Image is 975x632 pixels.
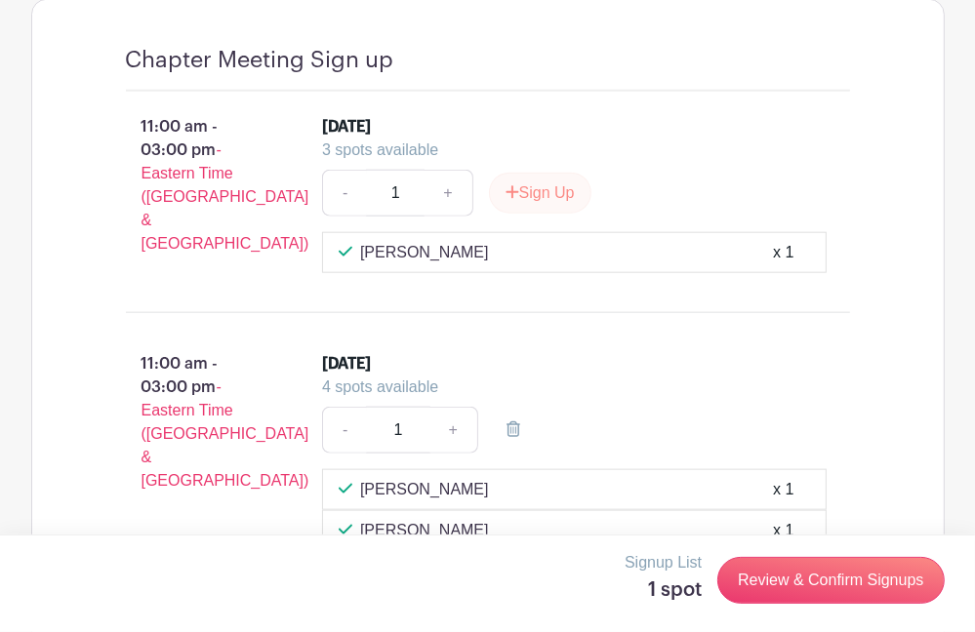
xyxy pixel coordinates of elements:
[322,170,367,217] a: -
[489,173,591,214] button: Sign Up
[126,47,394,74] h4: Chapter Meeting Sign up
[322,352,371,375] div: [DATE]
[322,375,811,399] div: 4 spots available
[95,107,292,263] p: 11:00 am - 03:00 pm
[322,407,367,454] a: -
[322,115,371,138] div: [DATE]
[322,138,811,162] div: 3 spots available
[625,551,702,574] p: Signup List
[424,170,472,217] a: +
[429,407,478,454] a: +
[625,578,702,602] h5: 1 spot
[717,557,944,604] a: Review & Confirm Signups
[95,344,292,500] p: 11:00 am - 03:00 pm
[360,478,489,501] p: [PERSON_NAME]
[142,141,309,252] span: - Eastern Time ([GEOGRAPHIC_DATA] & [GEOGRAPHIC_DATA])
[773,478,793,501] div: x 1
[142,378,309,489] span: - Eastern Time ([GEOGRAPHIC_DATA] & [GEOGRAPHIC_DATA])
[773,241,793,264] div: x 1
[360,241,489,264] p: [PERSON_NAME]
[360,519,500,542] p: [PERSON_NAME]
[773,519,793,566] div: x 1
